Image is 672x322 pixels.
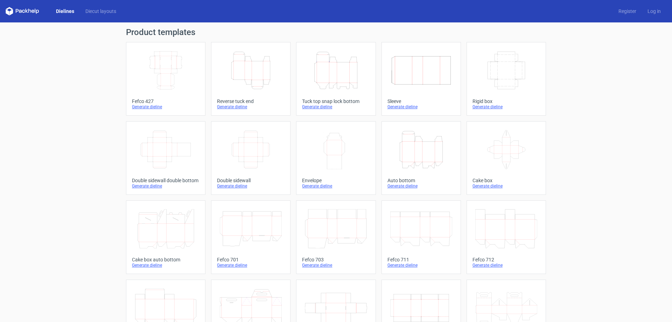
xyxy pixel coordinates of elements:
[211,200,290,274] a: Fefco 701Generate dieline
[467,200,546,274] a: Fefco 712Generate dieline
[387,257,455,262] div: Fefco 711
[296,121,376,195] a: EnvelopeGenerate dieline
[387,178,455,183] div: Auto bottom
[126,121,205,195] a: Double sidewall double bottomGenerate dieline
[472,98,540,104] div: Rigid box
[381,121,461,195] a: Auto bottomGenerate dieline
[387,104,455,110] div: Generate dieline
[217,183,285,189] div: Generate dieline
[80,8,122,15] a: Diecut layouts
[472,262,540,268] div: Generate dieline
[302,178,370,183] div: Envelope
[296,200,376,274] a: Fefco 703Generate dieline
[302,98,370,104] div: Tuck top snap lock bottom
[132,104,199,110] div: Generate dieline
[302,257,370,262] div: Fefco 703
[296,42,376,116] a: Tuck top snap lock bottomGenerate dieline
[387,262,455,268] div: Generate dieline
[381,42,461,116] a: SleeveGenerate dieline
[472,257,540,262] div: Fefco 712
[642,8,666,15] a: Log in
[387,98,455,104] div: Sleeve
[302,104,370,110] div: Generate dieline
[211,42,290,116] a: Reverse tuck endGenerate dieline
[132,183,199,189] div: Generate dieline
[472,104,540,110] div: Generate dieline
[217,104,285,110] div: Generate dieline
[217,98,285,104] div: Reverse tuck end
[302,262,370,268] div: Generate dieline
[472,183,540,189] div: Generate dieline
[132,257,199,262] div: Cake box auto bottom
[467,42,546,116] a: Rigid boxGenerate dieline
[132,178,199,183] div: Double sidewall double bottom
[217,257,285,262] div: Fefco 701
[50,8,80,15] a: Dielines
[302,183,370,189] div: Generate dieline
[472,178,540,183] div: Cake box
[613,8,642,15] a: Register
[126,28,546,36] h1: Product templates
[126,42,205,116] a: Fefco 427Generate dieline
[211,121,290,195] a: Double sidewallGenerate dieline
[126,200,205,274] a: Cake box auto bottomGenerate dieline
[132,98,199,104] div: Fefco 427
[217,262,285,268] div: Generate dieline
[217,178,285,183] div: Double sidewall
[132,262,199,268] div: Generate dieline
[467,121,546,195] a: Cake boxGenerate dieline
[381,200,461,274] a: Fefco 711Generate dieline
[387,183,455,189] div: Generate dieline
